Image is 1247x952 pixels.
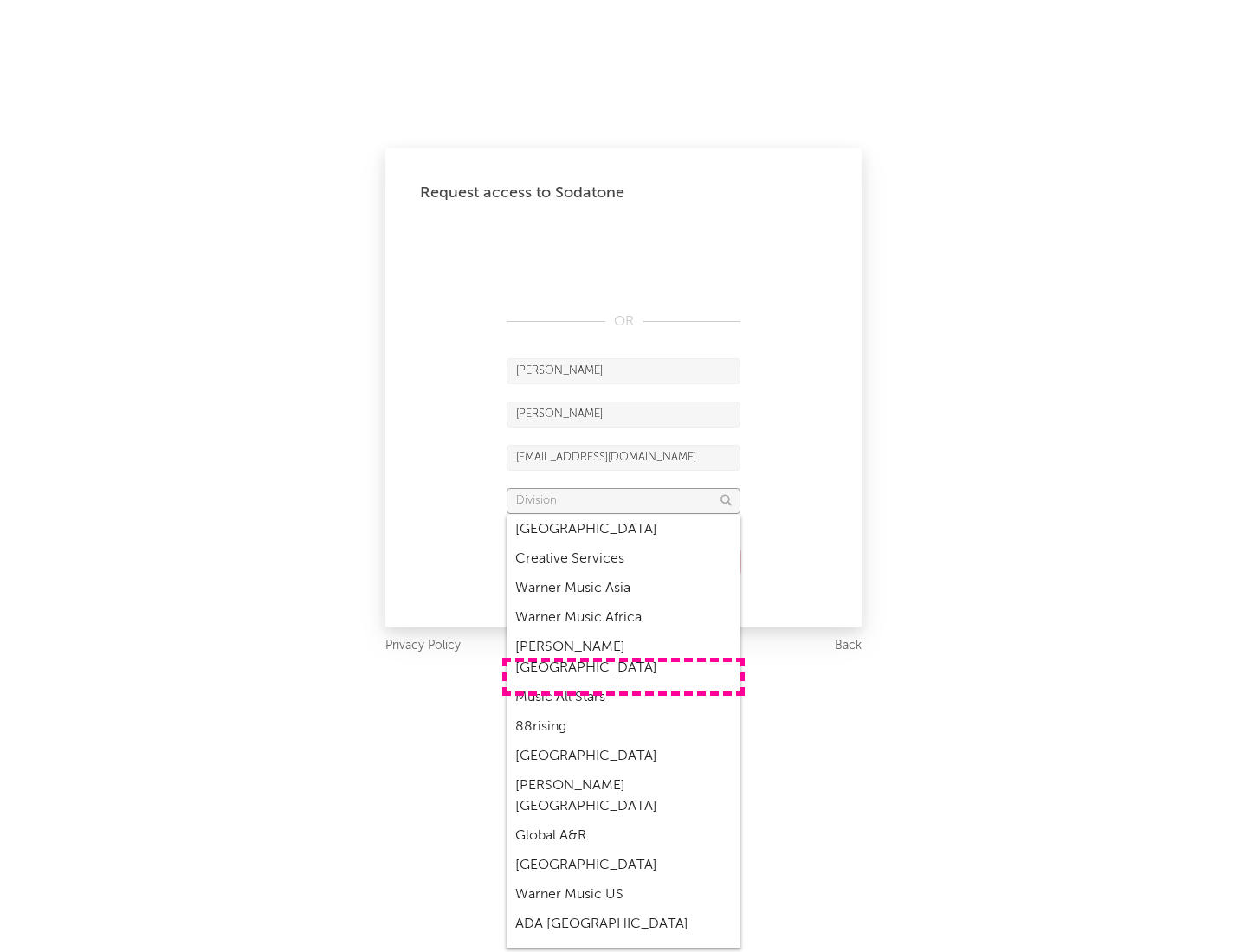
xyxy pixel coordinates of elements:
[507,771,740,821] div: [PERSON_NAME] [GEOGRAPHIC_DATA]
[835,635,862,657] a: Back
[507,851,740,880] div: [GEOGRAPHIC_DATA]
[420,183,827,203] div: Request access to Sodatone
[507,515,740,544] div: [GEOGRAPHIC_DATA]
[507,445,740,471] input: Email
[507,358,740,384] input: First Name
[507,712,740,742] div: 88rising
[507,821,740,851] div: Global A&R
[507,742,740,771] div: [GEOGRAPHIC_DATA]
[507,880,740,910] div: Warner Music US
[507,402,740,428] input: Last Name
[507,544,740,574] div: Creative Services
[507,683,740,712] div: Music All Stars
[385,635,461,657] a: Privacy Policy
[507,488,740,514] input: Division
[507,603,740,633] div: Warner Music Africa
[507,312,740,332] div: OR
[507,910,740,939] div: ADA [GEOGRAPHIC_DATA]
[507,574,740,603] div: Warner Music Asia
[507,633,740,683] div: [PERSON_NAME] [GEOGRAPHIC_DATA]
